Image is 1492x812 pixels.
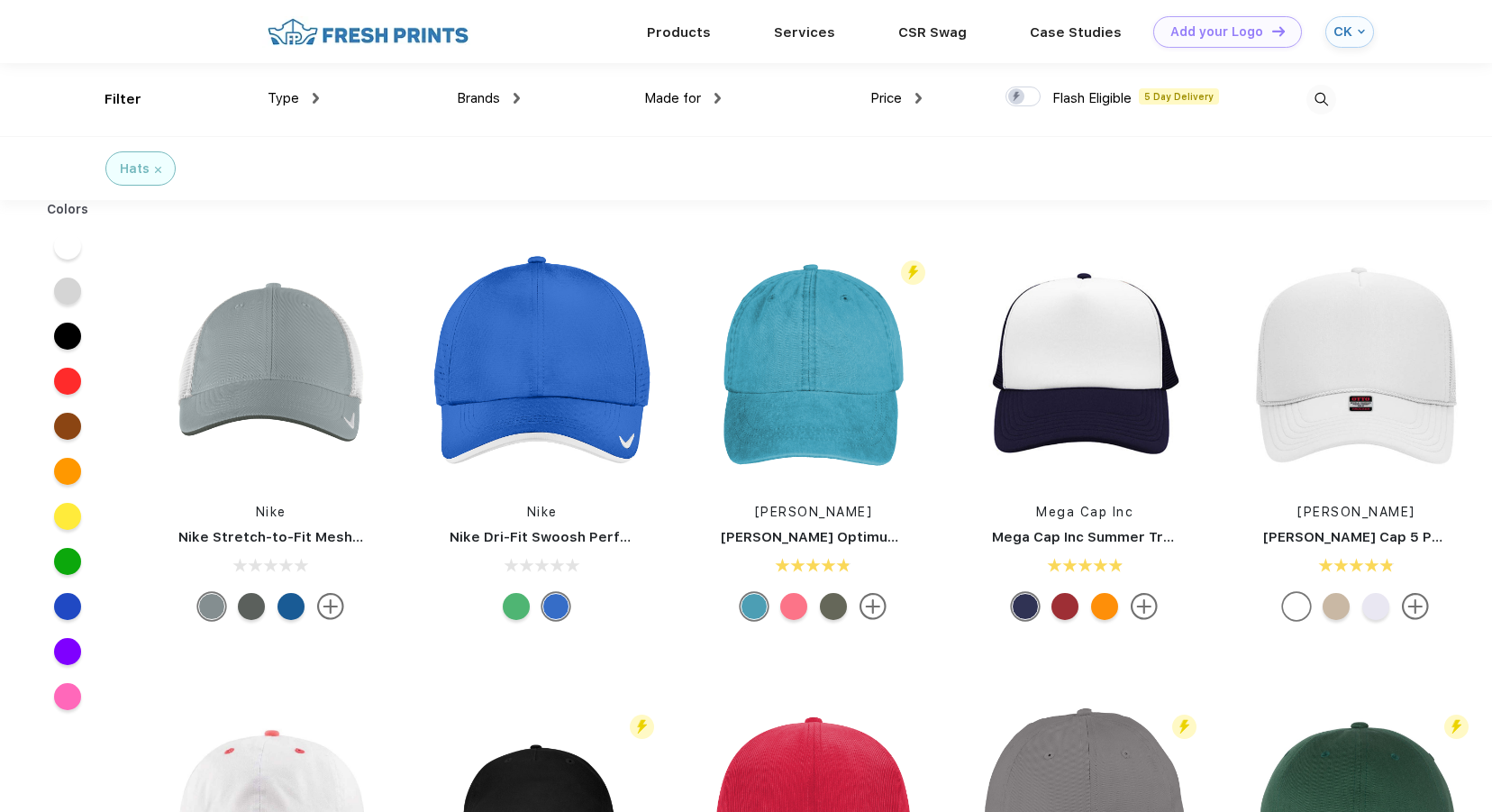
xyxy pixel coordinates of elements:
[1444,715,1469,739] img: flash_active_toggle.svg
[1283,593,1310,620] div: White
[268,90,299,106] span: Type
[1036,505,1133,519] a: Mega Cap Inc
[277,593,305,620] div: Gym Blue
[317,593,344,620] img: more.svg
[644,90,701,106] span: Made for
[741,593,768,620] div: Caribbean Blue
[820,593,847,620] div: Olive
[780,593,807,620] div: Hot Pink
[898,24,967,41] a: CSR Swag
[542,593,569,620] div: Blue Sapphire
[155,167,161,173] img: filter_cancel.svg
[178,529,420,545] a: Nike Stretch-to-Fit Mesh Back Cap
[450,529,698,545] a: Nike Dri-Fit Swoosh Perforated Cap
[105,89,141,110] div: Filter
[527,505,558,519] a: Nike
[1272,26,1285,36] img: DT
[915,93,922,104] img: dropdown.png
[1358,28,1365,35] img: arrow_down_blue.svg
[965,245,1205,485] img: func=resize&h=266
[755,505,873,519] a: [PERSON_NAME]
[1333,24,1353,40] div: CK
[721,529,1034,545] a: [PERSON_NAME] Optimum Pigment Dyed-Cap
[1012,593,1039,620] div: White With Navy
[313,93,319,104] img: dropdown.png
[992,529,1233,545] a: Mega Cap Inc Summer Trucker Cap
[870,90,902,106] span: Price
[860,593,887,620] img: more.svg
[1091,593,1118,620] div: Neon Orange With Black
[1362,593,1389,620] div: H Pnk Wht H Pnk
[694,245,933,485] img: func=resize&h=266
[1236,245,1476,485] img: func=resize&h=266
[774,24,835,41] a: Services
[457,90,500,106] span: Brands
[238,593,265,620] div: Anthracite
[714,93,721,104] img: dropdown.png
[1131,593,1158,620] img: more.svg
[514,93,520,104] img: dropdown.png
[198,593,225,620] div: Cool Grey
[647,24,711,41] a: Products
[423,245,662,485] img: func=resize&h=266
[1402,593,1429,620] img: more.svg
[151,245,391,485] img: func=resize&h=266
[1051,593,1078,620] div: White With Red
[630,715,654,739] img: flash_active_toggle.svg
[1323,593,1350,620] div: Brn Tan Brn
[1306,85,1336,114] img: desktop_search.svg
[1170,24,1263,40] div: Add your Logo
[901,260,925,285] img: flash_active_toggle.svg
[1052,90,1132,106] span: Flash Eligible
[33,200,103,219] div: Colors
[1172,715,1196,739] img: flash_active_toggle.svg
[503,593,530,620] div: Lucky Green
[262,16,474,48] img: fo%20logo%202.webp
[256,505,287,519] a: Nike
[120,160,150,178] div: Hats
[1297,505,1415,519] a: [PERSON_NAME]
